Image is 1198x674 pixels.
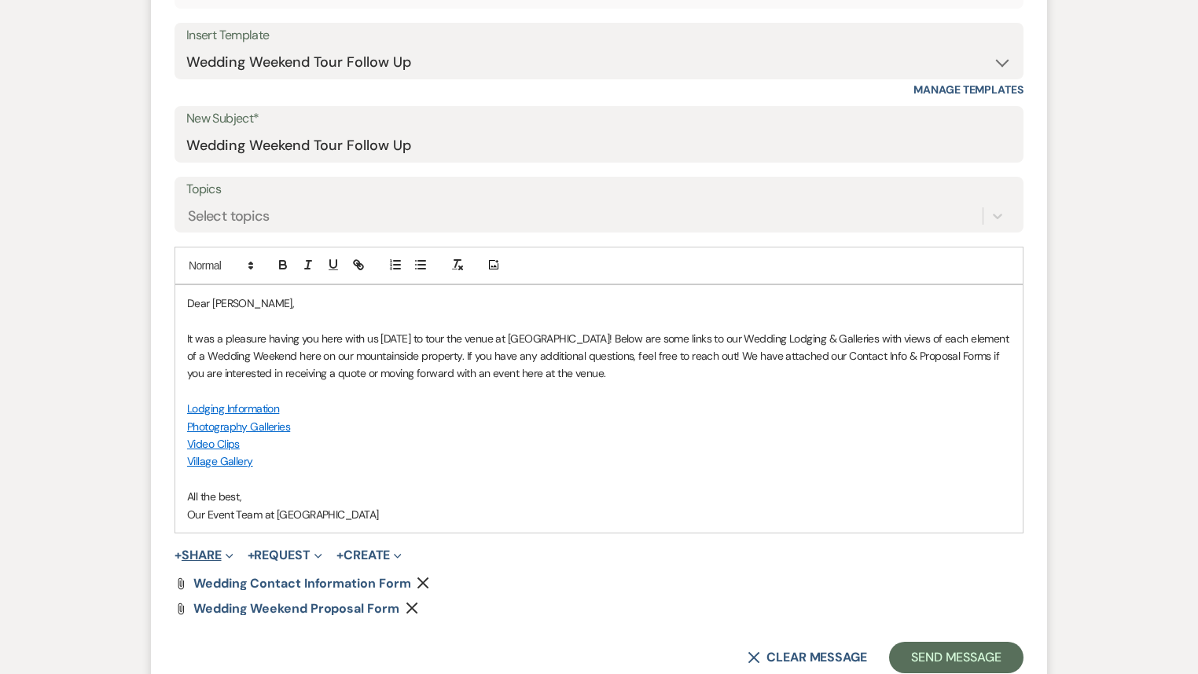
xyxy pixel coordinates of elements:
p: Our Event Team at [GEOGRAPHIC_DATA] [187,506,1011,523]
span: + [175,549,182,562]
p: It was a pleasure having you here with us [DATE] to tour the venue at [GEOGRAPHIC_DATA]! Below ar... [187,330,1011,383]
label: New Subject* [186,108,1012,130]
a: Wedding Contact Information Form [193,577,410,590]
div: Select topics [188,205,270,226]
span: Wedding Contact Information Form [193,575,410,592]
a: Wedding Weekend Proposal Form [193,603,399,615]
span: + [336,549,344,562]
button: Create [336,549,402,562]
a: Video Clips [187,437,240,451]
button: Share [175,549,233,562]
button: Request [248,549,322,562]
a: Lodging Information [187,401,279,416]
span: + [248,549,255,562]
p: All the best, [187,488,1011,505]
a: Manage Templates [913,82,1023,97]
label: Topics [186,178,1012,201]
div: Insert Template [186,24,1012,47]
span: Wedding Weekend Proposal Form [193,600,399,617]
button: Send Message [889,642,1023,673]
a: Photography Galleries [187,419,290,434]
button: Clear message [748,651,867,664]
p: Dear [PERSON_NAME], [187,295,1011,312]
a: Village Gallery [187,454,253,468]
